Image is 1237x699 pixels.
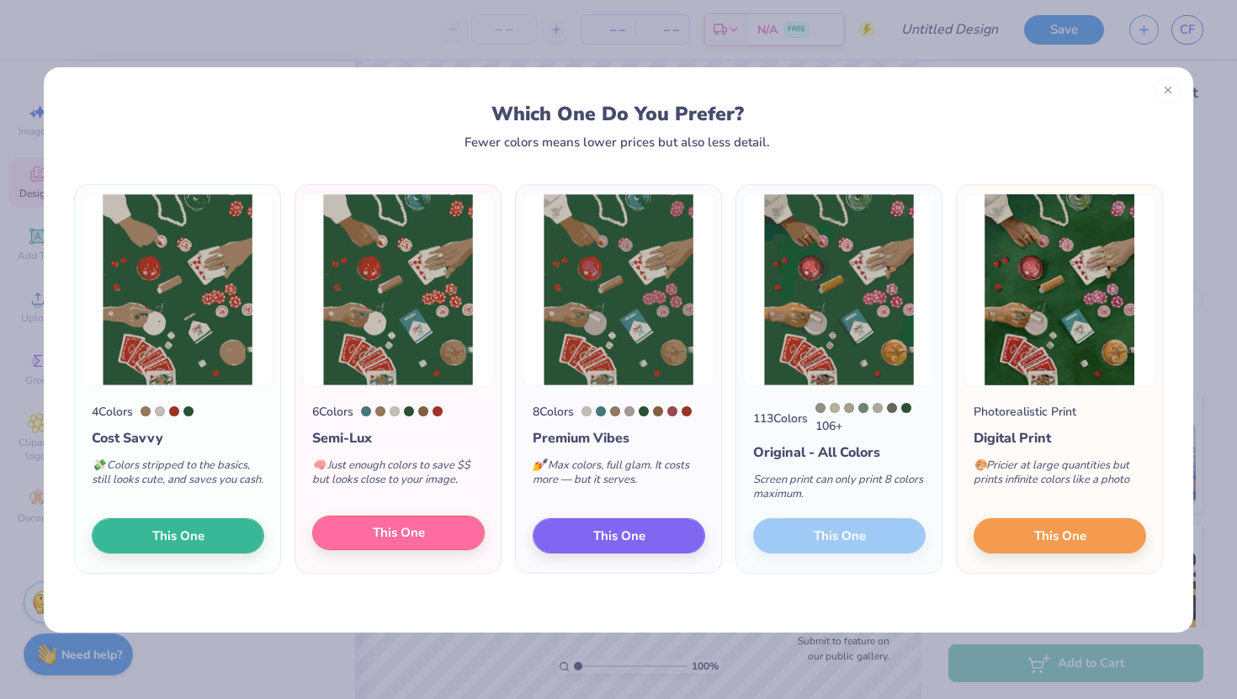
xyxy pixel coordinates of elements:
div: Semi-Lux [312,428,485,448]
div: 5625 C [858,403,868,413]
img: Photorealistic preview [964,193,1155,386]
button: This One [533,518,705,553]
div: 400 C [390,406,400,416]
div: 7535 C [830,403,840,413]
div: 350 C [183,406,194,416]
div: Digital Print [974,428,1146,448]
div: 6 Colors [312,403,353,421]
div: 106 + [815,403,926,435]
div: 696 C [667,406,677,416]
div: 7504 C [375,406,385,416]
span: 💸 [92,458,105,473]
div: Warm Gray 6 C [624,406,634,416]
span: This One [593,526,645,545]
div: 400 C [581,406,592,416]
div: Cost Savvy [92,428,264,448]
img: 6 color option [302,193,494,386]
div: 7505 C [418,406,428,416]
span: 🧠 [312,458,326,473]
img: 113 color option [743,193,935,386]
div: Pricier at large quantities but prints infinite colors like a photo [974,448,1146,504]
div: Screen print can only print 8 colors maximum. [753,463,926,518]
div: Fewer colors means lower prices but also less detail. [465,135,770,149]
div: Which One Do You Prefer? [90,103,1146,125]
div: 113 Colors [753,410,808,427]
div: Just enough colors to save $$ but looks close to your image. [312,448,485,504]
div: Premium Vibes [533,428,705,448]
img: 8 color option [523,193,714,386]
img: 4 color option [82,193,273,386]
div: 4 Colors [92,403,133,421]
div: 484 C [682,406,692,416]
div: 350 C [901,403,911,413]
button: This One [974,518,1146,553]
div: 401 C [873,403,883,413]
span: This One [1034,526,1086,545]
div: 400 C [155,406,165,416]
div: 7475 C [596,406,606,416]
div: Max colors, full glam. It costs more — but it serves. [533,448,705,504]
span: This One [373,523,425,543]
div: 7475 C [361,406,371,416]
span: 🎨 [974,458,987,473]
div: Photorealistic Print [974,403,1076,421]
div: 8 Colors [533,403,574,421]
div: 7504 C [610,406,620,416]
button: This One [312,516,485,551]
div: 484 C [169,406,179,416]
button: This One [92,518,264,553]
div: 350 C [404,406,414,416]
div: 7505 C [653,406,663,416]
div: 415 C [815,403,826,413]
div: Colors stripped to the basics, still looks cute, and saves you cash. [92,448,264,504]
div: 350 C [639,406,649,416]
span: This One [152,526,204,545]
div: 7504 C [141,406,151,416]
div: 7536 C [844,403,854,413]
div: 417 C [887,403,897,413]
div: Original - All Colors [753,442,926,463]
div: 484 C [433,406,443,416]
span: 💅 [533,458,546,473]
